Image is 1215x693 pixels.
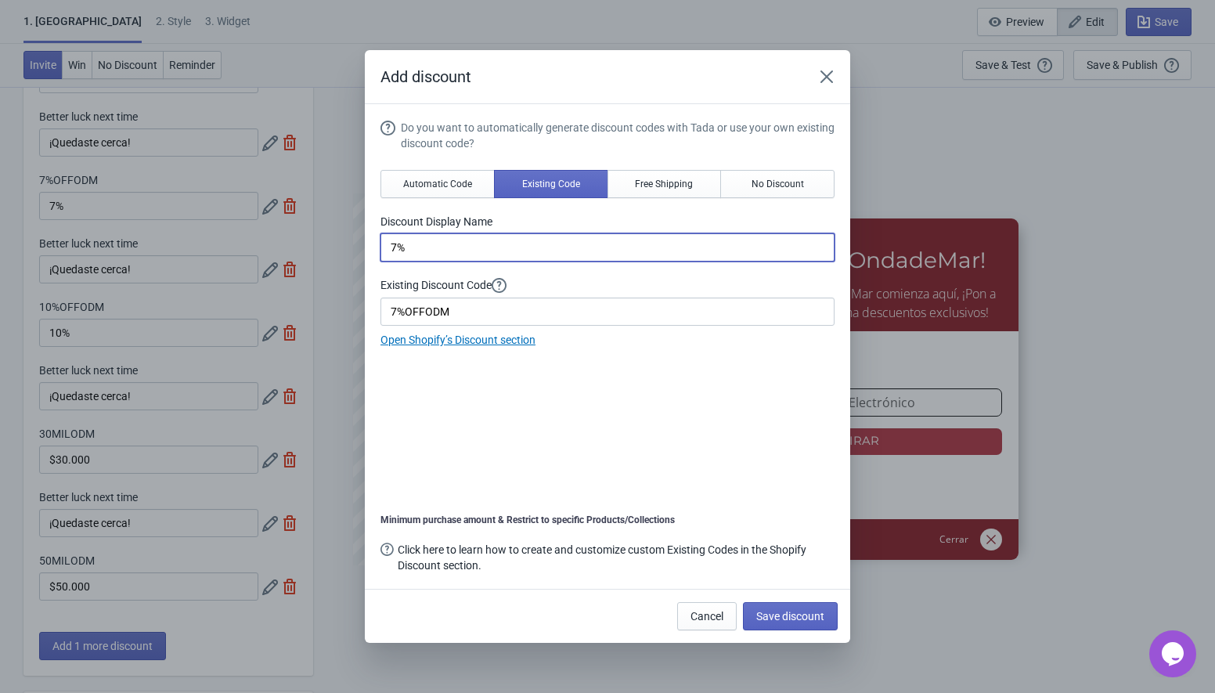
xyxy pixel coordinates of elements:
button: Close [813,63,841,91]
span: No Discount [752,178,804,190]
a: Open Shopify’s Discount section [380,334,535,346]
div: Click here to learn how to create and customize custom Existing Codes in the Shopify Discount sec... [398,542,835,573]
div: Do you want to automatically generate discount codes with Tada or use your own existing discount ... [401,120,835,151]
span: Cancel [690,610,723,623]
span: Save discount [756,610,824,623]
span: Automatic Code [403,178,472,190]
button: Automatic Code [380,170,495,198]
iframe: chat widget [1149,630,1199,677]
span: Existing Code [522,178,580,190]
label: Existing Discount Code [380,277,835,294]
div: Minimum purchase amount & Restrict to specific Products/Collections [380,514,835,526]
button: Save discount [743,602,838,630]
button: Free Shipping [607,170,722,198]
button: Cancel [677,602,737,630]
label: Discount Display Name [380,214,835,229]
span: Free Shipping [635,178,693,190]
button: Existing Code [494,170,608,198]
h2: Add discount [380,66,797,88]
button: No Discount [720,170,835,198]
